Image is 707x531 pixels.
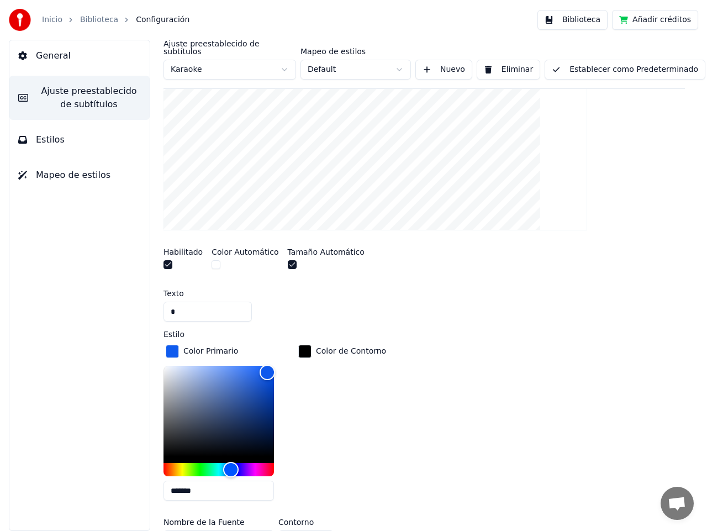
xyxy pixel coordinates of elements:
label: Contorno [278,518,334,526]
label: Tamaño Automático [288,248,365,256]
div: Color de Contorno [316,346,386,357]
button: Eliminar [477,60,540,80]
button: Color Primario [163,343,240,360]
div: Color Primario [183,346,238,357]
nav: breadcrumb [42,14,189,25]
span: Ajuste preestablecido de subtítulos [37,85,141,111]
span: Configuración [136,14,189,25]
span: General [36,49,71,62]
label: Habilitado [163,248,203,256]
label: Texto [163,290,184,297]
label: Nombre de la Fuente [163,518,274,526]
button: Mapeo de estilos [9,160,150,191]
div: Hue [163,463,274,476]
div: Color [163,366,274,456]
button: Nuevo [415,60,472,80]
label: Mapeo de estilos [300,48,411,55]
button: Color de Contorno [296,343,388,360]
a: Inicio [42,14,62,25]
a: Biblioteca [80,14,118,25]
button: Establecer como Predeterminado [545,60,705,80]
button: General [9,40,150,71]
span: Estilos [36,133,65,146]
button: Añadir créditos [612,10,698,30]
span: Mapeo de estilos [36,169,110,182]
button: Biblioteca [537,10,608,30]
label: Color Automático [212,248,278,256]
label: Ajuste preestablecido de subtítulos [163,40,296,55]
button: Estilos [9,124,150,155]
button: Ajuste preestablecido de subtítulos [9,76,150,120]
div: Chat abierto [661,487,694,520]
img: youka [9,9,31,31]
label: Estilo [163,330,184,338]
